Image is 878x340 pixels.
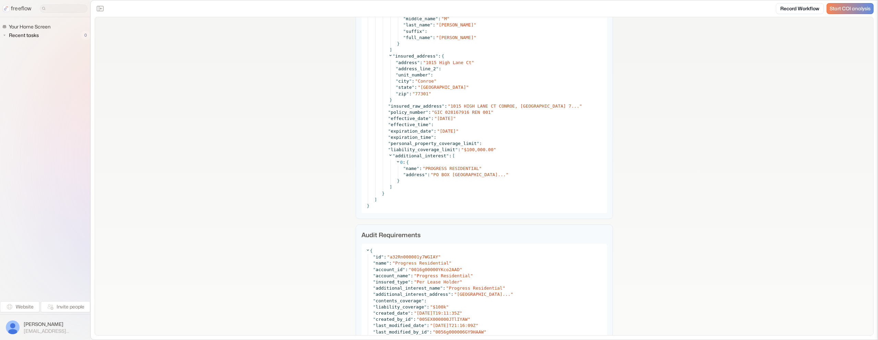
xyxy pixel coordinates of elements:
[436,53,438,59] span: "
[373,279,376,284] span: "
[419,317,468,322] span: 005EX000000JTlIYAW
[479,166,482,171] span: "
[376,254,381,259] span: id
[579,104,582,109] span: "
[370,248,373,254] span: {
[432,110,435,115] span: "
[403,267,405,272] span: "
[449,153,452,159] span: :
[411,267,460,272] span: 0016g00000YKco2AAD
[3,4,32,13] a: freeflow
[381,254,384,259] span: "
[426,110,428,115] span: "
[395,153,446,158] span: additional_interest
[398,78,409,84] span: city
[388,122,391,127] span: "
[441,16,444,21] span: "
[436,35,439,40] span: "
[437,129,440,134] span: "
[420,60,423,65] span: :
[387,254,390,259] span: "
[451,104,580,109] span: 1015 HIGH LANE CT CONROE, [GEOGRAPHIC_DATA] 7...
[414,85,417,90] span: :
[435,116,437,121] span: "
[384,254,387,259] span: :
[390,47,392,52] span: ]
[396,60,399,65] span: "
[470,273,473,278] span: "
[376,298,421,303] span: contents_coverage
[412,91,415,96] span: "
[430,72,433,77] span: :
[406,172,425,177] span: address
[376,260,386,266] span: name
[373,304,376,309] span: "
[434,78,437,84] span: "
[443,286,446,291] span: :
[389,260,392,266] span: :
[403,16,406,21] span: "
[391,104,442,109] span: insured_raw_address
[406,29,422,34] span: suffix
[413,317,416,322] span: :
[494,147,496,152] span: "
[4,319,86,336] button: [PERSON_NAME][EMAIL_ADDRESS][DOMAIN_NAME]
[827,3,874,14] a: Start COI analysis
[460,267,462,272] span: "
[449,286,503,291] span: Progress Residential
[427,304,429,309] span: :
[437,116,453,121] span: [DATE]
[388,141,391,146] span: "
[376,329,427,335] span: last_modified_by_id
[428,122,431,127] span: "
[415,78,418,84] span: "
[479,141,482,146] span: :
[376,311,408,316] span: created_date
[414,279,417,284] span: "
[447,16,450,21] span: "
[11,4,32,13] p: freeflow
[431,129,434,134] span: "
[467,317,470,322] span: "
[430,35,433,40] span: "
[373,317,376,322] span: "
[440,129,456,134] span: [DATE]
[376,304,424,309] span: liability_coverage
[438,16,441,21] span: :
[425,172,427,177] span: "
[451,292,453,297] span: :
[429,329,432,335] span: :
[444,104,447,109] span: :
[388,110,391,115] span: "
[506,172,509,177] span: "
[373,273,376,278] span: "
[376,323,424,328] span: last_modified_date
[431,116,434,121] span: :
[439,22,474,27] span: [PERSON_NAME]
[442,104,444,109] span: "
[391,135,431,140] span: expiration_time
[449,260,452,266] span: "
[24,321,84,328] span: [PERSON_NAME]
[376,267,402,272] span: account_id
[425,29,427,34] span: :
[491,110,494,115] span: "
[428,110,431,115] span: :
[438,53,441,59] span: :
[423,60,426,65] span: "
[455,147,458,152] span: "
[24,328,84,334] span: [EMAIL_ADDRESS][DOMAIN_NAME]
[391,147,455,152] span: liability_coverage_limit
[396,78,399,84] span: "
[474,22,476,27] span: "
[428,116,431,121] span: "
[428,72,430,77] span: "
[403,159,405,166] span: :
[434,129,437,134] span: :
[398,72,428,77] span: unit_number
[439,35,474,40] span: [PERSON_NAME]
[403,35,406,40] span: "
[418,85,420,90] span: "
[435,110,491,115] span: GIC 028167916 REN 001
[367,203,370,208] span: }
